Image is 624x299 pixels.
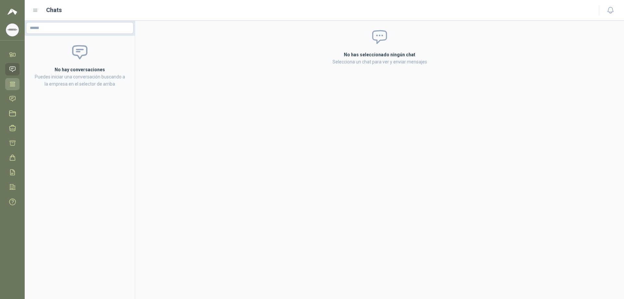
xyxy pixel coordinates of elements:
p: Puedes iniciar una conversación buscando a la empresa en el selector de arriba [32,73,127,88]
h2: No has seleccionado ningún chat [266,51,493,58]
p: Selecciona un chat para ver y enviar mensajes [266,58,493,65]
img: Company Logo [6,24,19,36]
img: Logo peakr [7,8,17,16]
h2: No hay conversaciones [32,66,127,73]
h1: Chats [46,6,62,15]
